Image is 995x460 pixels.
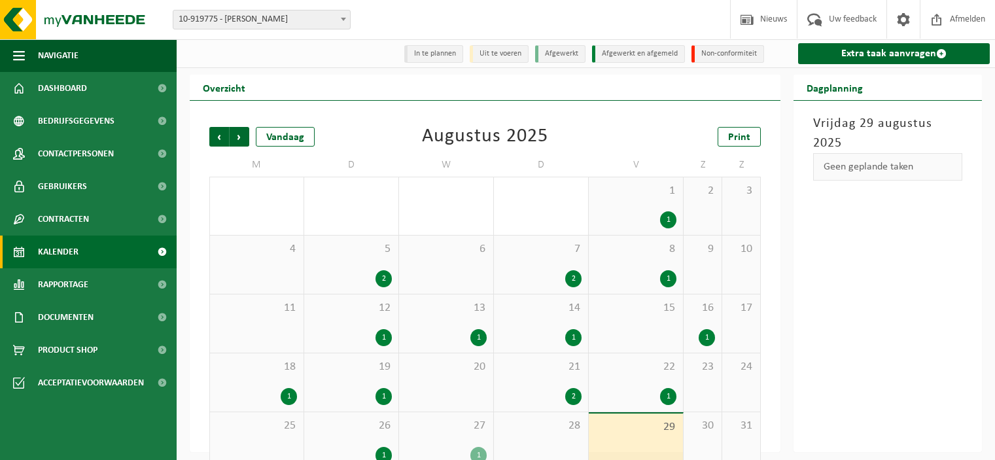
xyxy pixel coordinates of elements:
[38,236,79,268] span: Kalender
[470,329,487,346] div: 1
[173,10,351,29] span: 10-919775 - FEDASIL JABBEKE - JABBEKE
[729,242,754,257] span: 10
[406,419,487,433] span: 27
[729,419,754,433] span: 31
[565,270,582,287] div: 2
[217,419,297,433] span: 25
[256,127,315,147] div: Vandaag
[190,75,258,100] h2: Overzicht
[375,270,392,287] div: 2
[729,301,754,315] span: 17
[38,39,79,72] span: Navigatie
[38,301,94,334] span: Documenten
[718,127,761,147] a: Print
[798,43,990,64] a: Extra taak aanvragen
[589,153,684,177] td: V
[565,329,582,346] div: 1
[595,360,676,374] span: 22
[690,360,715,374] span: 23
[217,242,297,257] span: 4
[38,72,87,105] span: Dashboard
[690,184,715,198] span: 2
[399,153,494,177] td: W
[38,268,88,301] span: Rapportage
[406,360,487,374] span: 20
[230,127,249,147] span: Volgende
[595,184,676,198] span: 1
[38,334,97,366] span: Product Shop
[690,419,715,433] span: 30
[38,203,89,236] span: Contracten
[690,301,715,315] span: 16
[500,301,582,315] span: 14
[595,242,676,257] span: 8
[311,419,392,433] span: 26
[209,153,304,177] td: M
[217,301,297,315] span: 11
[38,170,87,203] span: Gebruikers
[311,360,392,374] span: 19
[404,45,463,63] li: In te plannen
[565,388,582,405] div: 2
[500,242,582,257] span: 7
[38,366,144,399] span: Acceptatievoorwaarden
[684,153,722,177] td: Z
[729,360,754,374] span: 24
[422,127,548,147] div: Augustus 2025
[173,10,350,29] span: 10-919775 - FEDASIL JABBEKE - JABBEKE
[813,153,962,181] div: Geen geplande taken
[38,105,114,137] span: Bedrijfsgegevens
[722,153,761,177] td: Z
[217,360,297,374] span: 18
[406,242,487,257] span: 6
[304,153,399,177] td: D
[406,301,487,315] span: 13
[375,329,392,346] div: 1
[500,419,582,433] span: 28
[592,45,685,63] li: Afgewerkt en afgemeld
[311,301,392,315] span: 12
[209,127,229,147] span: Vorige
[535,45,585,63] li: Afgewerkt
[660,211,676,228] div: 1
[660,388,676,405] div: 1
[690,242,715,257] span: 9
[281,388,297,405] div: 1
[494,153,589,177] td: D
[311,242,392,257] span: 5
[660,270,676,287] div: 1
[728,132,750,143] span: Print
[699,329,715,346] div: 1
[794,75,876,100] h2: Dagplanning
[813,114,962,153] h3: Vrijdag 29 augustus 2025
[691,45,764,63] li: Non-conformiteit
[470,45,529,63] li: Uit te voeren
[595,301,676,315] span: 15
[375,388,392,405] div: 1
[500,360,582,374] span: 21
[729,184,754,198] span: 3
[595,420,676,434] span: 29
[38,137,114,170] span: Contactpersonen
